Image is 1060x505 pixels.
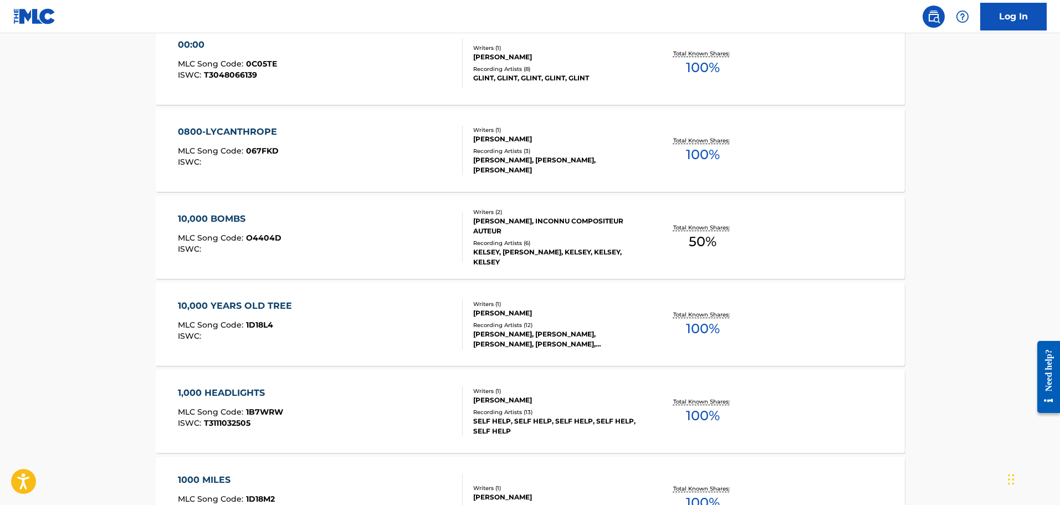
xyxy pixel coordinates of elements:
[673,310,733,319] p: Total Known Shares:
[246,59,277,69] span: 0C05TE
[178,494,246,504] span: MLC Song Code :
[473,387,641,395] div: Writers ( 1 )
[178,244,204,254] span: ISWC :
[473,52,641,62] div: [PERSON_NAME]
[178,70,204,80] span: ISWC :
[473,484,641,492] div: Writers ( 1 )
[689,232,716,252] span: 50 %
[673,136,733,145] p: Total Known Shares:
[927,10,940,23] img: search
[473,239,641,247] div: Recording Artists ( 6 )
[473,329,641,349] div: [PERSON_NAME], [PERSON_NAME], [PERSON_NAME], [PERSON_NAME], [PERSON_NAME]
[473,300,641,308] div: Writers ( 1 )
[473,147,641,155] div: Recording Artists ( 3 )
[178,407,246,417] span: MLC Song Code :
[473,308,641,318] div: [PERSON_NAME]
[473,247,641,267] div: KELSEY, [PERSON_NAME], KELSEY, KELSEY, KELSEY
[923,6,945,28] a: Public Search
[686,58,720,78] span: 100 %
[673,397,733,406] p: Total Known Shares:
[178,157,204,167] span: ISWC :
[473,216,641,236] div: [PERSON_NAME], INCONNU COMPOSITEUR AUTEUR
[246,407,283,417] span: 1B7WRW
[473,321,641,329] div: Recording Artists ( 12 )
[156,370,905,453] a: 1,000 HEADLIGHTSMLC Song Code:1B7WRWISWC:T3111032505Writers (1)[PERSON_NAME]Recording Artists (13...
[473,155,641,175] div: [PERSON_NAME], [PERSON_NAME], [PERSON_NAME]
[204,418,250,428] span: T3111032505
[686,406,720,426] span: 100 %
[473,134,641,144] div: [PERSON_NAME]
[178,299,298,313] div: 10,000 YEARS OLD TREE
[178,59,246,69] span: MLC Song Code :
[473,208,641,216] div: Writers ( 2 )
[686,145,720,165] span: 100 %
[673,484,733,493] p: Total Known Shares:
[178,418,204,428] span: ISWC :
[473,416,641,436] div: SELF HELP, SELF HELP, SELF HELP, SELF HELP, SELF HELP
[156,283,905,366] a: 10,000 YEARS OLD TREEMLC Song Code:1D18L4ISWC:Writers (1)[PERSON_NAME]Recording Artists (12)[PERS...
[178,212,281,226] div: 10,000 BOMBS
[686,319,720,339] span: 100 %
[473,44,641,52] div: Writers ( 1 )
[473,408,641,416] div: Recording Artists ( 13 )
[178,386,283,400] div: 1,000 HEADLIGHTS
[956,10,969,23] img: help
[246,494,275,504] span: 1D18M2
[178,320,246,330] span: MLC Song Code :
[246,233,281,243] span: O4404D
[473,395,641,405] div: [PERSON_NAME]
[980,3,1047,30] a: Log In
[13,8,56,24] img: MLC Logo
[1029,332,1060,421] iframe: Resource Center
[673,49,733,58] p: Total Known Shares:
[473,73,641,83] div: GLINT, GLINT, GLINT, GLINT, GLINT
[178,331,204,341] span: ISWC :
[178,473,275,487] div: 1000 MILES
[178,38,277,52] div: 00:00
[1005,452,1060,505] iframe: Chat Widget
[178,146,246,156] span: MLC Song Code :
[156,22,905,105] a: 00:00MLC Song Code:0C05TEISWC:T3048066139Writers (1)[PERSON_NAME]Recording Artists (8)GLINT, GLIN...
[673,223,733,232] p: Total Known Shares:
[473,65,641,73] div: Recording Artists ( 8 )
[1008,463,1015,496] div: Drag
[951,6,974,28] div: Help
[178,125,283,139] div: 0800-LYCANTHROPE
[178,233,246,243] span: MLC Song Code :
[156,196,905,279] a: 10,000 BOMBSMLC Song Code:O4404DISWC:Writers (2)[PERSON_NAME], INCONNU COMPOSITEUR AUTEURRecordin...
[473,126,641,134] div: Writers ( 1 )
[204,70,257,80] span: T3048066139
[473,492,641,502] div: [PERSON_NAME]
[156,109,905,192] a: 0800-LYCANTHROPEMLC Song Code:067FKDISWC:Writers (1)[PERSON_NAME]Recording Artists (3)[PERSON_NAM...
[246,320,273,330] span: 1D18L4
[246,146,279,156] span: 067FKD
